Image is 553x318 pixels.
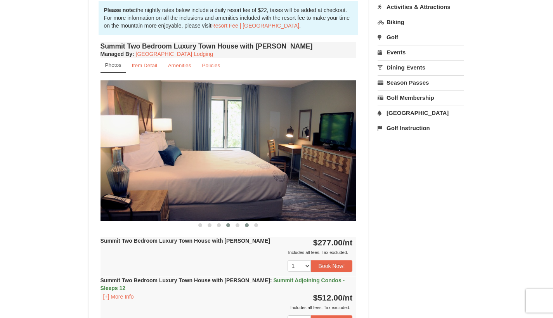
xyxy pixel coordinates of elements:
h4: Summit Two Bedroom Luxury Town House with [PERSON_NAME] [101,42,357,50]
a: Biking [378,15,464,29]
a: Policies [197,58,225,73]
strong: Summit Two Bedroom Luxury Town House with [PERSON_NAME] [101,277,345,291]
a: Photos [101,58,126,73]
a: [GEOGRAPHIC_DATA] Lodging [136,51,213,57]
div: Includes all fees. Tax excluded. [101,304,353,311]
a: Golf Instruction [378,121,464,135]
a: Resort Fee | [GEOGRAPHIC_DATA] [211,23,299,29]
small: Policies [202,63,220,68]
span: Managed By [101,51,132,57]
small: Item Detail [132,63,157,68]
a: [GEOGRAPHIC_DATA] [378,106,464,120]
img: 18876286-208-faf94db9.png [101,80,357,221]
button: Book Now! [311,260,353,272]
a: Events [378,45,464,59]
small: Amenities [168,63,191,68]
a: Item Detail [127,58,162,73]
a: Season Passes [378,75,464,90]
div: Includes all fees. Tax excluded. [101,248,353,256]
a: Amenities [163,58,196,73]
span: /nt [343,238,353,247]
a: Golf Membership [378,90,464,105]
span: $512.00 [313,293,343,302]
a: Golf [378,30,464,44]
button: [+] More Info [101,292,137,301]
span: : [270,277,272,283]
div: the nightly rates below include a daily resort fee of $22, taxes will be added at checkout. For m... [99,1,359,35]
strong: Summit Two Bedroom Luxury Town House with [PERSON_NAME] [101,238,270,244]
strong: Please note: [104,7,136,13]
a: Dining Events [378,60,464,75]
strong: $277.00 [313,238,353,247]
strong: : [101,51,134,57]
span: /nt [343,293,353,302]
small: Photos [105,62,121,68]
